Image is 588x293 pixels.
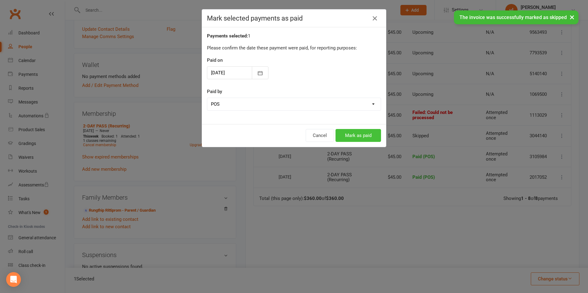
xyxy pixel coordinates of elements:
strong: Payments selected: [207,33,248,39]
div: Open Intercom Messenger [6,272,21,287]
p: Please confirm the date these payment were paid, for reporting purposes: [207,44,381,52]
button: Cancel [306,129,334,142]
div: The invoice was successfully marked as skipped [454,10,578,24]
label: Paid on [207,57,223,64]
button: × [566,10,578,24]
div: 1 [207,32,381,40]
button: Mark as paid [336,129,381,142]
label: Paid by [207,88,222,95]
